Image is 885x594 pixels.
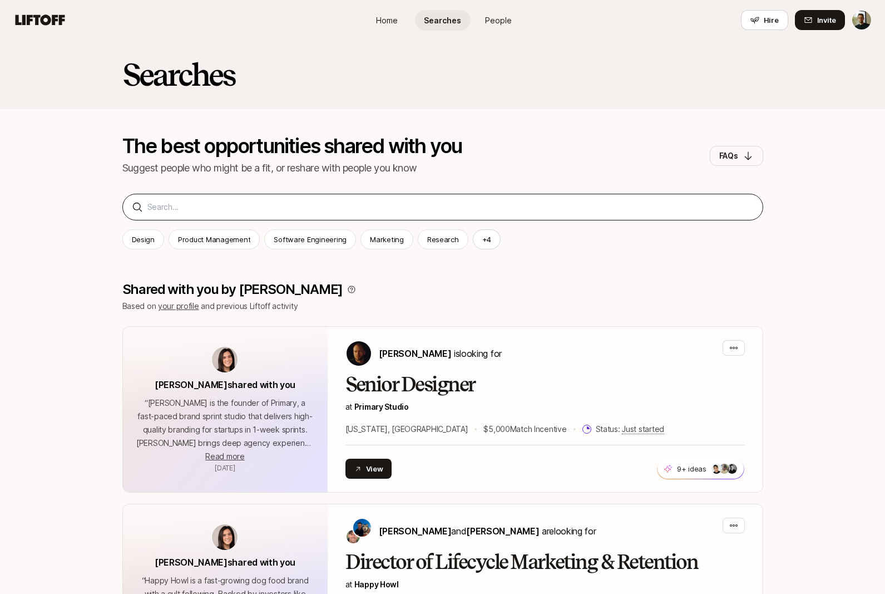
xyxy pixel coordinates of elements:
[473,229,501,249] button: +4
[132,234,155,245] p: Design
[215,464,235,472] span: August 12, 2025 7:42am
[345,578,745,591] p: at
[427,234,459,245] p: Research
[353,519,371,537] img: Colin Buckley
[158,301,199,311] a: your profile
[345,423,468,436] p: [US_STATE], [GEOGRAPHIC_DATA]
[136,396,314,450] p: “ [PERSON_NAME] is the founder of Primary, a fast-paced brand sprint studio that delivers high-qu...
[727,464,737,474] img: 2b8508f5_4608_4fb6_9276_2b7842afd69c.jpg
[379,346,502,361] p: is looking for
[359,10,415,31] a: Home
[596,423,664,436] p: Status:
[345,551,745,573] h2: Director of Lifecycle Marketing & Retention
[657,458,744,479] button: 9+ ideas
[795,10,845,30] button: Invite
[451,526,539,537] span: and
[354,402,409,411] a: Primary Studio
[122,136,462,156] p: The best opportunities shared with you
[741,10,788,30] button: Hire
[852,11,871,30] img: Kevin Twohy
[677,463,706,474] p: 9+ ideas
[122,300,763,313] p: Based on and previous Liftoff activity
[122,58,235,91] h2: Searches
[122,160,462,176] p: Suggest people who might be a fit, or reshare with people you know
[711,464,721,474] img: c7b587a0_20ac_4301_b626_0565fd803e2c.jpg
[274,234,347,245] p: Software Engineering
[379,526,452,537] span: [PERSON_NAME]
[710,146,763,166] button: FAQs
[345,374,745,396] h2: Senior Designer
[466,526,539,537] span: [PERSON_NAME]
[354,580,399,589] a: Happy Howl
[205,450,244,463] button: Read more
[345,459,392,479] button: View
[345,400,745,414] p: at
[415,10,471,31] a: Searches
[852,10,872,30] button: Kevin Twohy
[212,524,238,550] img: avatar-url
[764,14,779,26] span: Hire
[122,282,343,297] p: Shared with you by [PERSON_NAME]
[155,557,295,568] span: [PERSON_NAME] shared with you
[622,424,664,434] span: Just started
[147,200,754,214] input: Search...
[719,464,729,474] img: 4f485ab1_495d_4493_a17e_8e10d286b96e.jpg
[379,348,452,359] span: [PERSON_NAME]
[483,423,566,436] p: $5,000 Match Incentive
[178,234,250,245] p: Product Management
[205,451,244,461] span: Read more
[471,10,526,31] a: People
[719,149,738,163] p: FAQs
[370,234,404,245] p: Marketing
[155,379,295,390] span: [PERSON_NAME] shared with you
[379,524,596,538] p: are looking for
[347,341,371,366] img: Nicholas Pattison
[485,14,512,26] span: People
[817,14,836,26] span: Invite
[376,14,398,26] span: Home
[424,14,461,26] span: Searches
[212,347,238,372] img: avatar-url
[347,530,360,543] img: Josh Pierce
